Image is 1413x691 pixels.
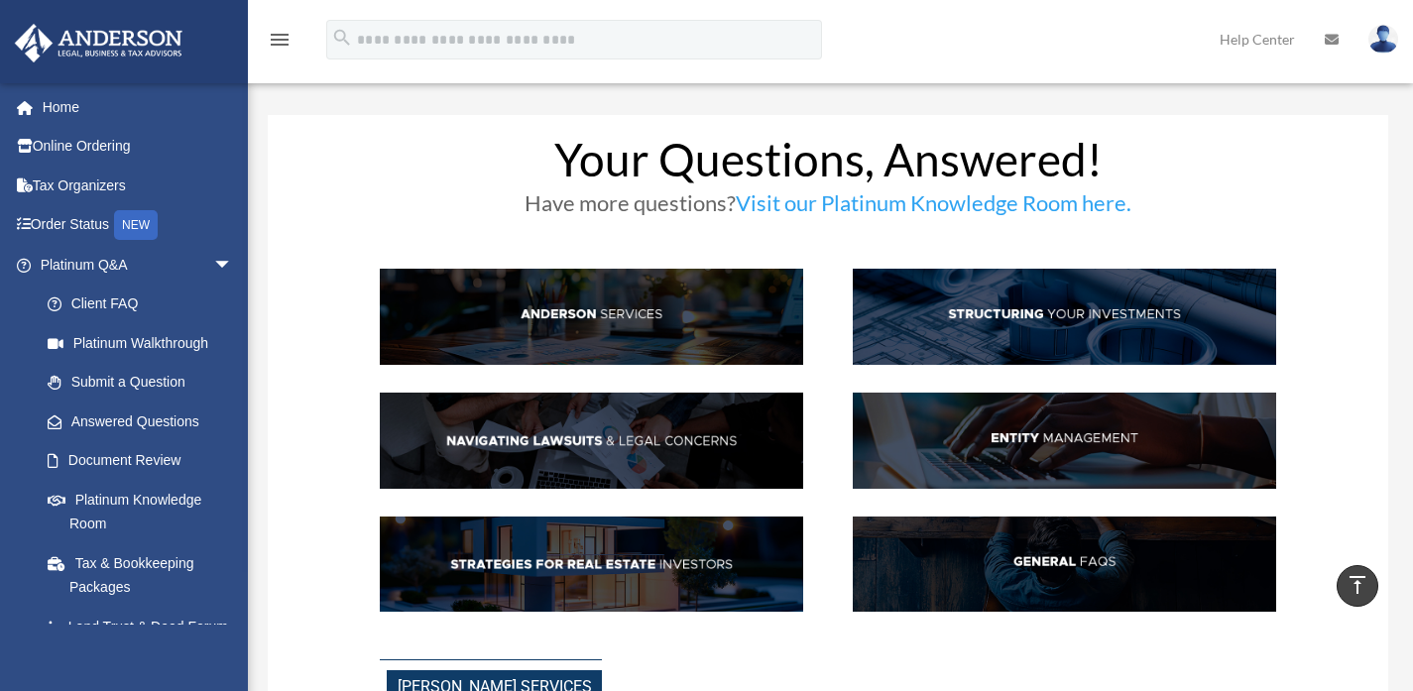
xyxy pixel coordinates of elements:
[9,24,188,62] img: Anderson Advisors Platinum Portal
[28,285,253,324] a: Client FAQ
[28,402,263,441] a: Answered Questions
[268,35,292,52] a: menu
[28,363,263,403] a: Submit a Question
[14,245,263,285] a: Platinum Q&Aarrow_drop_down
[268,28,292,52] i: menu
[14,87,263,127] a: Home
[1337,565,1378,607] a: vertical_align_top
[213,245,253,286] span: arrow_drop_down
[853,393,1276,489] img: EntManag_hdr
[380,517,803,613] img: StratsRE_hdr
[1368,25,1398,54] img: User Pic
[28,441,263,481] a: Document Review
[380,137,1276,192] h1: Your Questions, Answered!
[28,543,263,607] a: Tax & Bookkeeping Packages
[114,210,158,240] div: NEW
[380,192,1276,224] h3: Have more questions?
[14,205,263,246] a: Order StatusNEW
[28,323,263,363] a: Platinum Walkthrough
[28,480,263,543] a: Platinum Knowledge Room
[14,127,263,167] a: Online Ordering
[380,393,803,489] img: NavLaw_hdr
[28,607,263,646] a: Land Trust & Deed Forum
[853,269,1276,365] img: StructInv_hdr
[380,269,803,365] img: AndServ_hdr
[14,166,263,205] a: Tax Organizers
[331,27,353,49] i: search
[736,189,1131,226] a: Visit our Platinum Knowledge Room here.
[853,517,1276,613] img: GenFAQ_hdr
[1346,573,1369,597] i: vertical_align_top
